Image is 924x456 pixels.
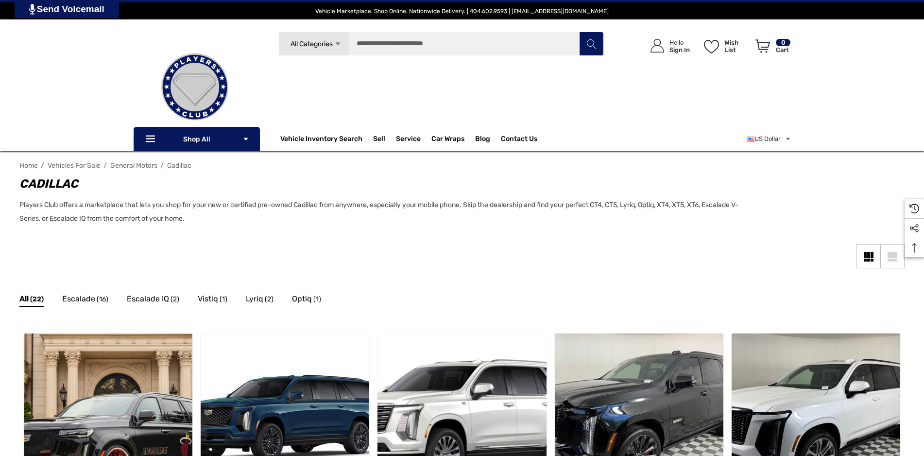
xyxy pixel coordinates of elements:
a: Service [396,135,421,145]
span: (2) [171,293,179,306]
svg: Social Media [909,224,919,233]
span: All Categories [290,40,332,48]
nav: Breadcrumb [19,157,905,174]
p: Players Club offers a marketplace that lets you shop for your new or certified pre-owned Cadillac... [19,198,744,226]
a: Sign in [639,29,695,63]
a: Car Wraps [431,129,475,149]
span: (22) [30,293,44,306]
svg: Icon User Account [650,39,664,53]
span: Escalade [62,293,95,305]
a: Button Go To Sub Category Optiq [292,293,321,308]
p: Cart [776,46,790,53]
a: USD [747,129,791,149]
a: Vehicles For Sale [48,161,101,170]
a: Button Go To Sub Category Vistiq [198,293,227,308]
svg: Recently Viewed [909,204,919,213]
a: Grid View [856,244,880,268]
a: All Categories Icon Arrow Down Icon Arrow Up [278,32,349,56]
svg: Top [905,243,924,253]
span: Lyriq [246,293,263,305]
span: (16) [97,293,108,306]
span: Vistiq [198,293,218,305]
button: Search [579,32,603,56]
span: Sell [373,135,385,145]
span: (1) [313,293,321,306]
a: Blog [475,135,490,145]
p: Hello [669,39,690,46]
span: Escalade IQ [127,293,169,305]
span: (2) [265,293,274,306]
span: (1) [220,293,227,306]
a: Cart with 0 items [751,29,791,67]
p: Wish List [724,39,750,53]
img: Players Club | Cars For Sale [146,38,243,136]
p: 0 [776,39,790,46]
a: Contact Us [501,135,537,145]
span: All [19,293,29,305]
svg: Review Your Cart [755,39,770,53]
img: PjwhLS0gR2VuZXJhdG9yOiBHcmF2aXQuaW8gLS0+PHN2ZyB4bWxucz0iaHR0cDovL3d3dy53My5vcmcvMjAwMC9zdmciIHhtb... [29,4,35,15]
h1: Cadillac [19,175,744,193]
a: Home [19,161,38,170]
span: Vehicle Marketplace. Shop Online. Nationwide Delivery. | 404.602.9593 | [EMAIL_ADDRESS][DOMAIN_NAME] [315,8,609,15]
svg: Icon Arrow Down [334,40,342,48]
a: List View [880,244,905,268]
svg: Icon Arrow Down [242,136,249,142]
a: Wish List Wish List [700,29,751,63]
p: Shop All [134,127,260,151]
a: Sell [373,129,396,149]
a: Button Go To Sub Category Escalade IQ [127,293,179,308]
span: Car Wraps [431,135,464,145]
svg: Wish List [704,40,719,53]
span: Optiq [292,293,312,305]
a: Cadillac [167,161,191,170]
a: Button Go To Sub Category Lyriq [246,293,274,308]
a: General Motors [110,161,157,170]
p: Sign In [669,46,690,53]
a: Button Go To Sub Category Escalade [62,293,108,308]
svg: Icon Line [144,134,159,145]
a: Vehicle Inventory Search [280,135,362,145]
